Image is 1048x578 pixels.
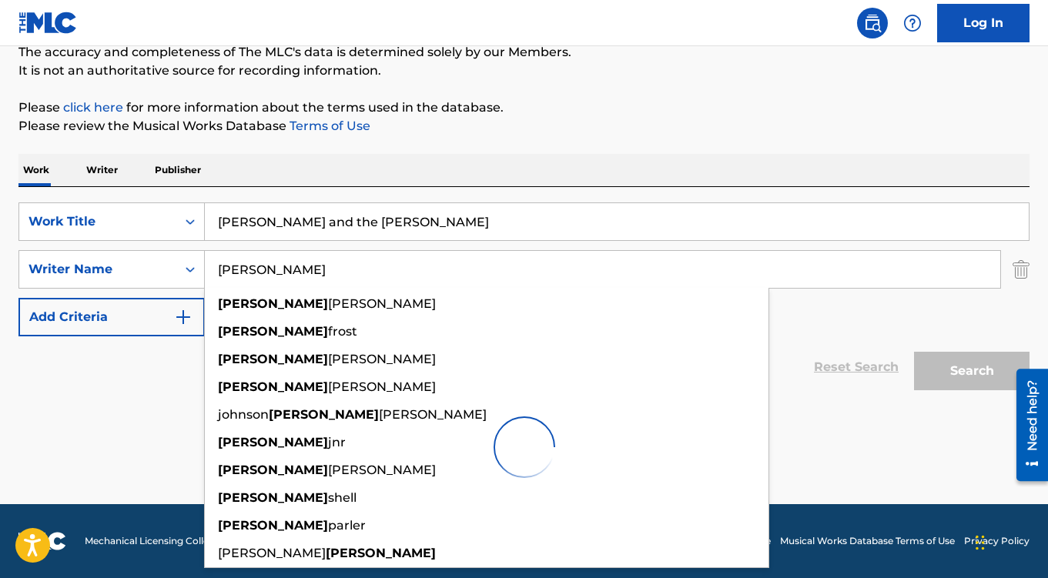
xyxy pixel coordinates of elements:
[780,534,955,548] a: Musical Works Database Terms of Use
[18,202,1030,398] form: Search Form
[218,296,328,311] strong: [PERSON_NAME]
[326,546,436,560] strong: [PERSON_NAME]
[328,296,436,311] span: [PERSON_NAME]
[85,534,263,548] span: Mechanical Licensing Collective © 2025
[286,119,370,133] a: Terms of Use
[218,379,328,394] strong: [PERSON_NAME]
[18,99,1030,117] p: Please for more information about the terms used in the database.
[964,534,1030,548] a: Privacy Policy
[82,154,122,186] p: Writer
[18,154,54,186] p: Work
[218,518,328,533] strong: [PERSON_NAME]
[174,308,193,326] img: 9d2ae6d4665cec9f34b9.svg
[218,324,328,339] strong: [PERSON_NAME]
[218,546,326,560] span: [PERSON_NAME]
[63,100,123,115] a: click here
[903,14,922,32] img: help
[494,416,555,478] img: preloader
[857,8,888,38] a: Public Search
[1013,250,1030,289] img: Delete Criterion
[18,532,66,550] img: logo
[328,490,357,505] span: shell
[28,212,167,231] div: Work Title
[18,298,205,336] button: Add Criteria
[218,352,328,366] strong: [PERSON_NAME]
[218,490,328,505] strong: [PERSON_NAME]
[328,518,366,533] span: parler
[18,62,1030,80] p: It is not an authoritative source for recording information.
[18,43,1030,62] p: The accuracy and completeness of The MLC's data is determined solely by our Members.
[28,260,167,279] div: Writer Name
[328,379,436,394] span: [PERSON_NAME]
[897,8,928,38] div: Help
[937,4,1030,42] a: Log In
[18,12,78,34] img: MLC Logo
[328,324,357,339] span: frost
[18,117,1030,135] p: Please review the Musical Works Database
[863,14,882,32] img: search
[1005,363,1048,486] iframe: Resource Center
[150,154,206,186] p: Publisher
[971,504,1048,578] iframe: Chat Widget
[976,520,985,566] div: Drag
[328,352,436,366] span: [PERSON_NAME]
